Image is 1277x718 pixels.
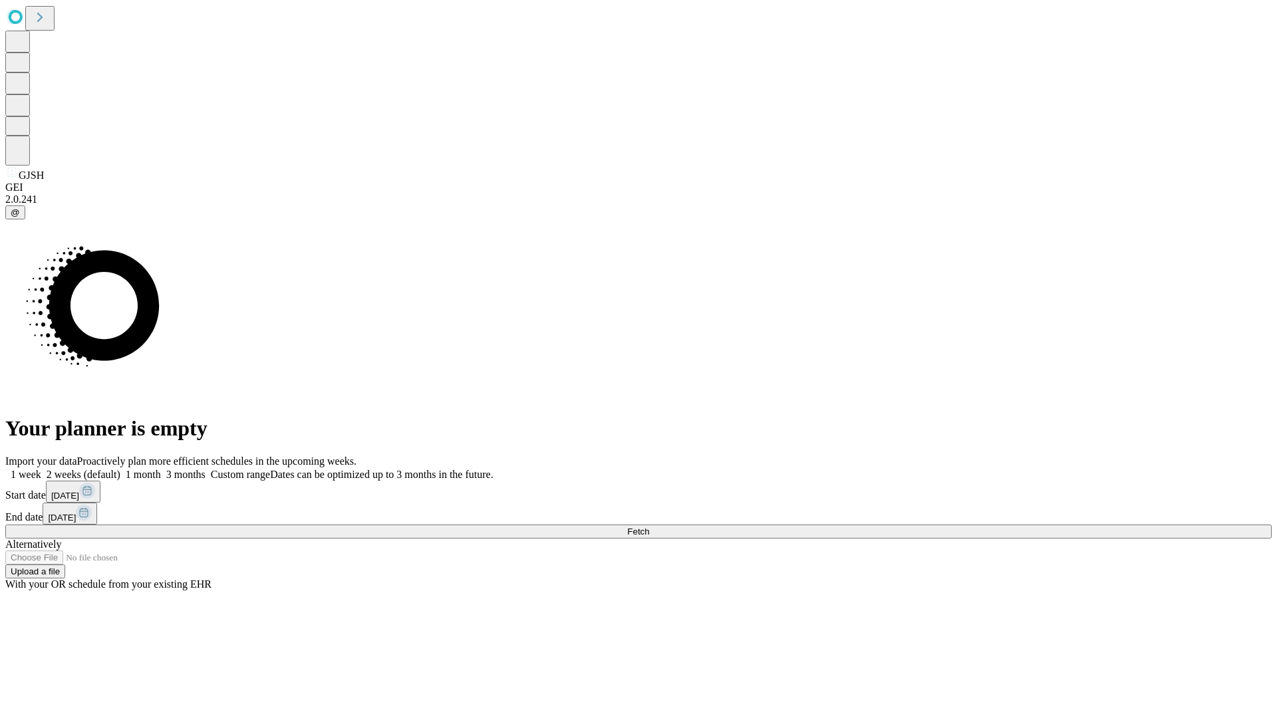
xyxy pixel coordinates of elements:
span: 1 month [126,469,161,480]
span: Alternatively [5,538,61,550]
span: Dates can be optimized up to 3 months in the future. [270,469,493,480]
h1: Your planner is empty [5,416,1272,441]
span: 2 weeks (default) [47,469,120,480]
span: 1 week [11,469,41,480]
span: Proactively plan more efficient schedules in the upcoming weeks. [77,455,356,467]
button: [DATE] [46,481,100,503]
span: Fetch [627,527,649,537]
button: @ [5,205,25,219]
div: Start date [5,481,1272,503]
button: [DATE] [43,503,97,525]
span: @ [11,207,20,217]
span: GJSH [19,170,44,181]
span: 3 months [166,469,206,480]
span: With your OR schedule from your existing EHR [5,578,212,590]
div: 2.0.241 [5,193,1272,205]
div: GEI [5,181,1272,193]
span: [DATE] [48,513,76,523]
div: End date [5,503,1272,525]
span: [DATE] [51,491,79,501]
span: Custom range [211,469,270,480]
span: Import your data [5,455,77,467]
button: Upload a file [5,564,65,578]
button: Fetch [5,525,1272,538]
